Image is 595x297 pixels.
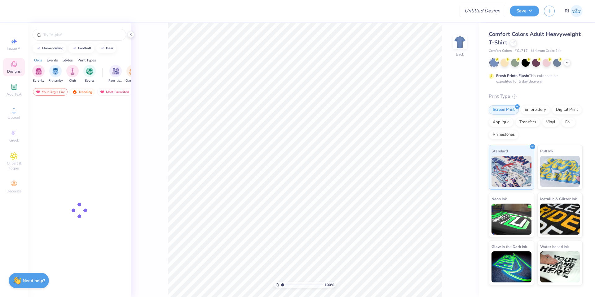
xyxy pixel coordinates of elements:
[126,79,140,83] span: Game Day
[7,189,21,194] span: Decorate
[126,65,140,83] button: filter button
[33,79,44,83] span: Sorority
[32,65,45,83] button: filter button
[491,156,531,187] img: Standard
[561,118,576,127] div: Foil
[126,65,140,83] div: filter for Game Day
[52,68,59,75] img: Fraternity Image
[9,138,19,143] span: Greek
[66,65,79,83] div: filter for Club
[454,36,466,48] img: Back
[491,243,527,250] span: Glow in the Dark Ink
[531,48,562,54] span: Minimum Order: 24 +
[33,88,68,96] div: Your Org's Fav
[23,278,45,284] strong: Need help?
[43,32,122,38] input: Try "Alpha"
[86,68,93,75] img: Sports Image
[77,57,96,63] div: Print Types
[565,7,569,15] span: RI
[112,68,119,75] img: Parent's Weekend Image
[540,148,553,154] span: Puff Ink
[72,90,77,94] img: trending.gif
[96,44,116,53] button: bear
[542,118,559,127] div: Vinyl
[460,5,505,17] input: Untitled Design
[49,79,63,83] span: Fraternity
[49,65,63,83] div: filter for Fraternity
[100,90,105,94] img: most_fav.gif
[491,196,507,202] span: Neon Ink
[36,90,41,94] img: most_fav.gif
[108,79,123,83] span: Parent's Weekend
[491,204,531,235] img: Neon Ink
[521,105,550,115] div: Embroidery
[85,79,95,83] span: Sports
[489,30,581,46] span: Comfort Colors Adult Heavyweight T-Shirt
[33,44,66,53] button: homecoming
[69,79,76,83] span: Club
[489,105,519,115] div: Screen Print
[100,47,105,50] img: trend_line.gif
[324,282,334,288] span: 100 %
[36,47,41,50] img: trend_line.gif
[496,73,529,78] strong: Fresh Prints Flash:
[49,65,63,83] button: filter button
[540,251,580,282] img: Water based Ink
[552,105,582,115] div: Digital Print
[565,5,583,17] a: RI
[32,65,45,83] div: filter for Sorority
[515,48,528,54] span: # C1717
[7,69,21,74] span: Designs
[515,118,540,127] div: Transfers
[129,68,136,75] img: Game Day Image
[66,65,79,83] button: filter button
[35,68,42,75] img: Sorority Image
[540,156,580,187] img: Puff Ink
[540,243,569,250] span: Water based Ink
[489,118,513,127] div: Applique
[491,251,531,282] img: Glow in the Dark Ink
[3,161,25,171] span: Clipart & logos
[108,65,123,83] div: filter for Parent's Weekend
[68,44,94,53] button: football
[78,47,91,50] div: football
[496,73,572,84] div: This color can be expedited for 5 day delivery.
[47,57,58,63] div: Events
[42,47,64,50] div: homecoming
[7,46,21,51] span: Image AI
[540,196,577,202] span: Metallic & Glitter Ink
[63,57,73,63] div: Styles
[69,68,76,75] img: Club Image
[7,92,21,97] span: Add Text
[108,65,123,83] button: filter button
[489,93,583,100] div: Print Type
[491,148,508,154] span: Standard
[69,88,95,96] div: Trending
[106,47,113,50] div: bear
[34,57,42,63] div: Orgs
[97,88,132,96] div: Most Favorited
[510,6,539,16] button: Save
[489,130,519,139] div: Rhinestones
[83,65,96,83] button: filter button
[540,204,580,235] img: Metallic & Glitter Ink
[489,48,512,54] span: Comfort Colors
[8,115,20,120] span: Upload
[456,52,464,57] div: Back
[83,65,96,83] div: filter for Sports
[72,47,77,50] img: trend_line.gif
[571,5,583,17] img: Renz Ian Igcasenza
